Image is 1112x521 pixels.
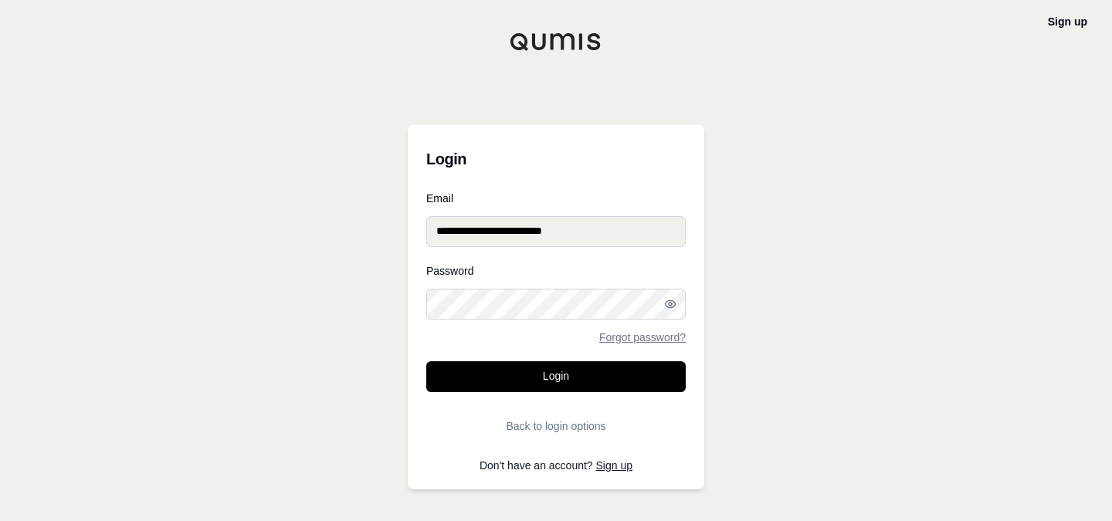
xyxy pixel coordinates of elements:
button: Back to login options [426,411,686,441]
label: Email [426,193,686,204]
img: Qumis [510,32,602,51]
h3: Login [426,144,686,174]
p: Don't have an account? [426,460,686,471]
a: Sign up [596,459,632,472]
a: Sign up [1048,15,1087,28]
button: Login [426,361,686,392]
a: Forgot password? [599,332,686,343]
label: Password [426,266,686,276]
